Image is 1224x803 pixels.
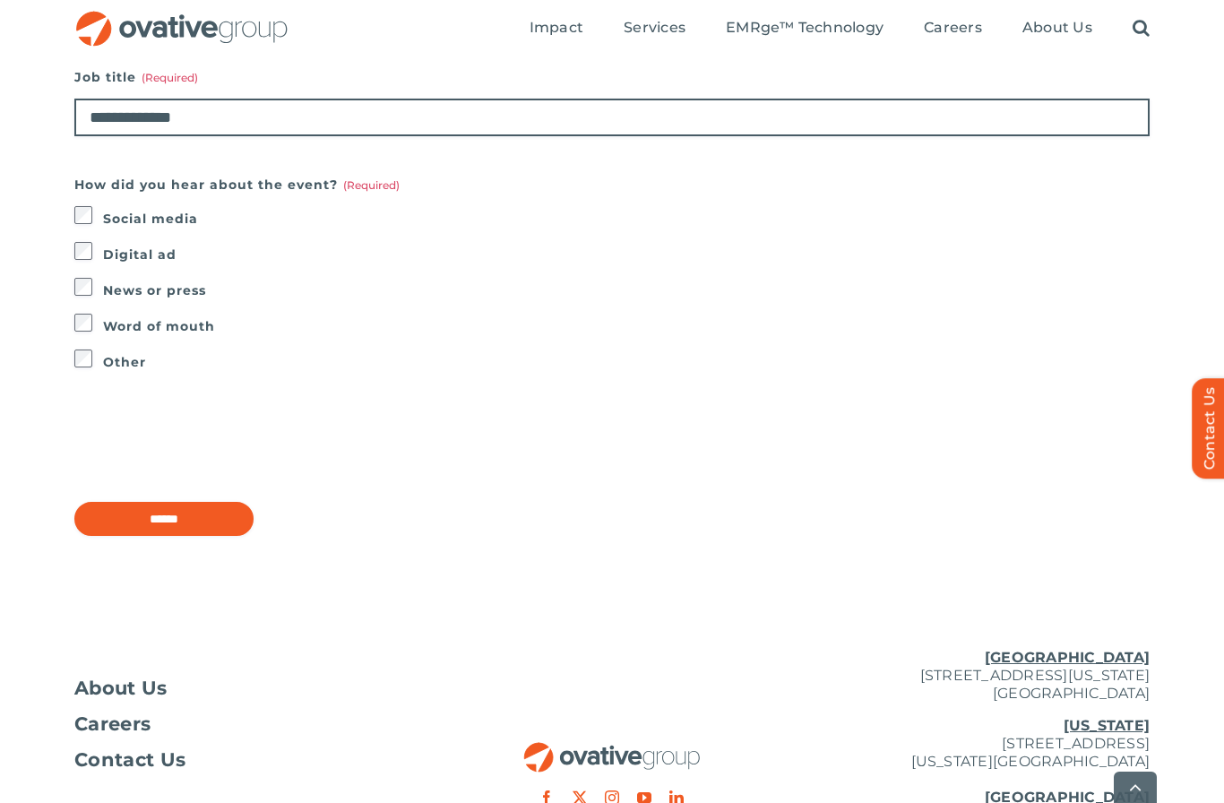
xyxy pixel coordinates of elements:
[74,679,168,697] span: About Us
[103,350,1150,375] label: Other
[726,19,884,39] a: EMRge™ Technology
[1022,19,1092,37] span: About Us
[103,206,1150,231] label: Social media
[1022,19,1092,39] a: About Us
[522,740,702,757] a: OG_Full_horizontal_RGB
[74,679,433,697] a: About Us
[103,314,1150,339] label: Word of mouth
[103,242,1150,267] label: Digital ad
[74,65,1150,90] label: Job title
[1064,717,1150,734] u: [US_STATE]
[791,649,1150,703] p: [STREET_ADDRESS][US_STATE] [GEOGRAPHIC_DATA]
[74,751,433,769] a: Contact Us
[74,9,289,26] a: OG_Full_horizontal_RGB
[103,278,1150,303] label: News or press
[624,19,685,39] a: Services
[1133,19,1150,39] a: Search
[74,679,433,769] nav: Footer Menu
[74,715,151,733] span: Careers
[74,751,185,769] span: Contact Us
[924,19,982,39] a: Careers
[74,172,400,197] legend: How did you hear about the event?
[142,71,198,84] span: (Required)
[624,19,685,37] span: Services
[74,715,433,733] a: Careers
[726,19,884,37] span: EMRge™ Technology
[985,649,1150,666] u: [GEOGRAPHIC_DATA]
[343,178,400,192] span: (Required)
[530,19,583,39] a: Impact
[530,19,583,37] span: Impact
[74,410,347,480] iframe: reCAPTCHA
[924,19,982,37] span: Careers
